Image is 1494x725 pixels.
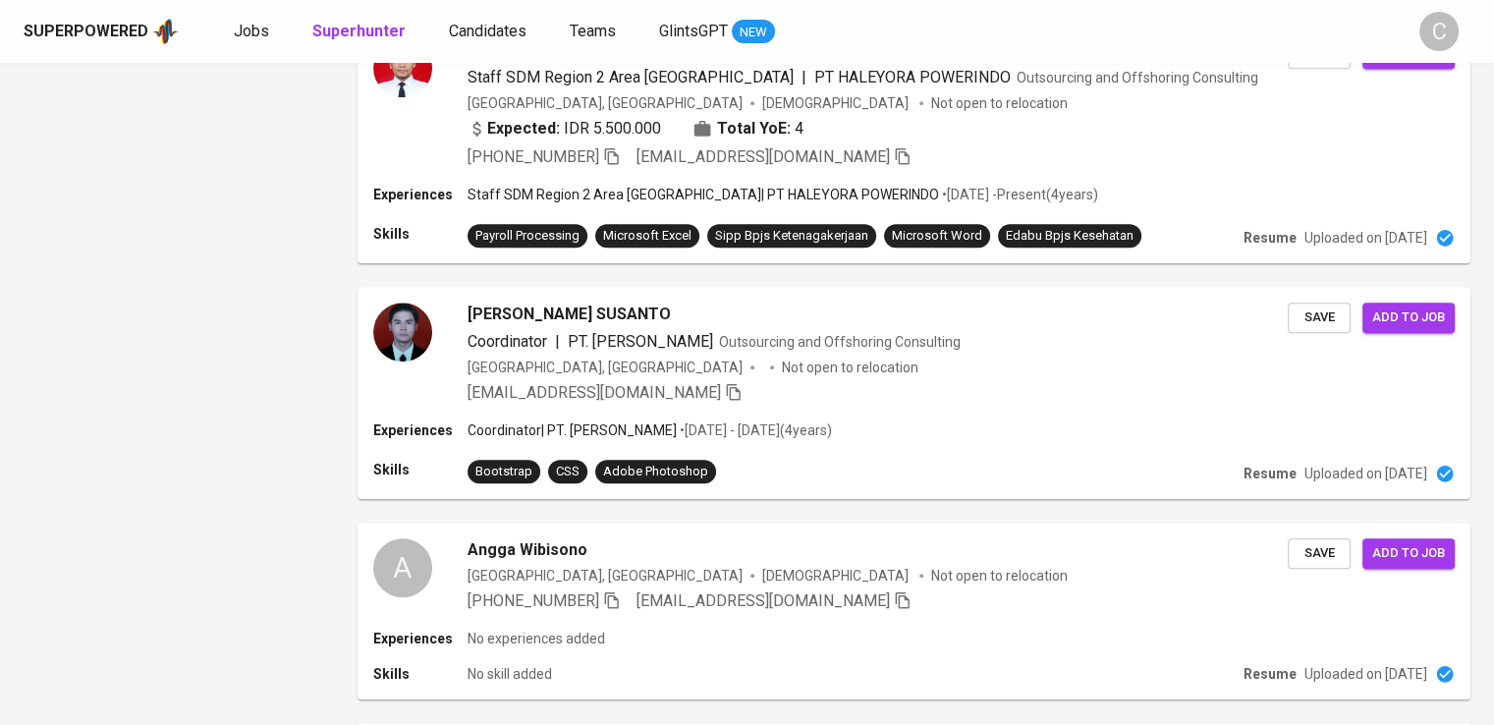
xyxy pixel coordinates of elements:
img: 965f1904e86c45fc1ff5f40221198937.jpg [373,303,432,362]
div: [GEOGRAPHIC_DATA], [GEOGRAPHIC_DATA] [468,566,743,586]
span: | [555,330,560,354]
span: Outsourcing and Offshoring Consulting [719,334,961,350]
p: Experiences [373,629,468,648]
div: IDR 5.500.000 [468,117,661,140]
p: Staff SDM Region 2 Area [GEOGRAPHIC_DATA] | PT HALEYORA POWERINDO [468,185,939,204]
p: Resume [1244,664,1297,684]
span: 4 [795,117,803,140]
p: Not open to relocation [931,566,1068,586]
span: Jobs [234,22,269,40]
span: [DEMOGRAPHIC_DATA] [762,566,912,586]
p: Coordinator | PT. [PERSON_NAME] [468,420,677,440]
span: Candidates [449,22,526,40]
p: Not open to relocation [931,93,1068,113]
span: [EMAIL_ADDRESS][DOMAIN_NAME] [468,383,721,402]
span: Staff SDM Region 2 Area [GEOGRAPHIC_DATA] [468,68,794,86]
div: Payroll Processing [475,227,580,246]
span: PT HALEYORA POWERINDO [814,68,1011,86]
p: Experiences [373,420,468,440]
a: Jobs [234,20,273,44]
span: NEW [732,23,775,42]
span: [PHONE_NUMBER] [468,591,599,610]
p: • [DATE] - [DATE] ( 4 years ) [677,420,832,440]
a: GlintsGPT NEW [659,20,775,44]
span: [PHONE_NUMBER] [468,147,599,166]
span: Outsourcing and Offshoring Consulting [1017,70,1258,85]
img: app logo [152,17,179,46]
b: Superhunter [312,22,406,40]
span: GlintsGPT [659,22,728,40]
p: No experiences added [468,629,605,648]
span: [PERSON_NAME] SUSANTO [468,303,671,326]
a: Candidates [449,20,530,44]
p: Not open to relocation [782,358,918,377]
div: Microsoft Word [892,227,982,246]
div: Superpowered [24,21,148,43]
a: Teams [570,20,620,44]
button: Add to job [1362,303,1455,333]
div: Sipp Bpjs Ketenagakerjaan [715,227,868,246]
div: Edabu Bpjs Kesehatan [1006,227,1134,246]
p: Experiences [373,185,468,204]
span: Teams [570,22,616,40]
p: Resume [1244,228,1297,248]
p: Uploaded on [DATE] [1304,664,1427,684]
img: fb95f8390635a12792b317f9bc39bc56.jpg [373,38,432,97]
a: AAngga Wibisono[GEOGRAPHIC_DATA], [GEOGRAPHIC_DATA][DEMOGRAPHIC_DATA] Not open to relocation[PHON... [358,523,1470,699]
div: A [373,538,432,597]
button: Save [1288,538,1351,569]
span: Save [1298,542,1341,565]
p: Uploaded on [DATE] [1304,464,1427,483]
span: Add to job [1372,542,1445,565]
span: | [802,66,806,89]
span: Angga Wibisono [468,538,587,562]
a: Superpoweredapp logo [24,17,179,46]
span: [EMAIL_ADDRESS][DOMAIN_NAME] [636,147,890,166]
a: [PERSON_NAME]Staff SDM Region 2 Area [GEOGRAPHIC_DATA]|PT HALEYORA POWERINDOOutsourcing and Offsh... [358,23,1470,263]
p: Skills [373,460,468,479]
div: [GEOGRAPHIC_DATA], [GEOGRAPHIC_DATA] [468,358,743,377]
p: • [DATE] - Present ( 4 years ) [939,185,1098,204]
div: Microsoft Excel [603,227,692,246]
p: Uploaded on [DATE] [1304,228,1427,248]
div: Adobe Photoshop [603,463,708,481]
span: PT. [PERSON_NAME] [568,332,713,351]
b: Expected: [487,117,560,140]
span: Save [1298,307,1341,329]
button: Add to job [1362,538,1455,569]
span: [EMAIL_ADDRESS][DOMAIN_NAME] [636,591,890,610]
p: No skill added [468,664,552,684]
span: [DEMOGRAPHIC_DATA] [762,93,912,113]
a: Superhunter [312,20,410,44]
div: C [1419,12,1459,51]
a: [PERSON_NAME] SUSANTOCoordinator|PT. [PERSON_NAME]Outsourcing and Offshoring Consulting[GEOGRAPHI... [358,287,1470,499]
p: Skills [373,664,468,684]
button: Save [1288,303,1351,333]
span: Add to job [1372,307,1445,329]
div: CSS [556,463,580,481]
span: Coordinator [468,332,547,351]
b: Total YoE: [717,117,791,140]
p: Skills [373,224,468,244]
div: Bootstrap [475,463,532,481]
p: Resume [1244,464,1297,483]
div: [GEOGRAPHIC_DATA], [GEOGRAPHIC_DATA] [468,93,743,113]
